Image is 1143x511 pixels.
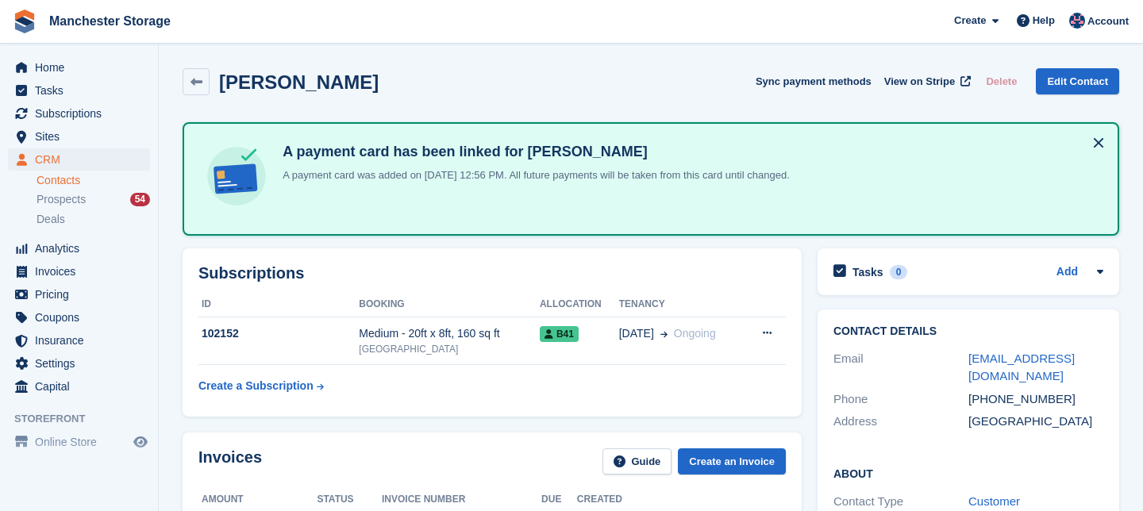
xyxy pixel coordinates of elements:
[968,352,1075,383] a: [EMAIL_ADDRESS][DOMAIN_NAME]
[954,13,986,29] span: Create
[359,342,540,356] div: [GEOGRAPHIC_DATA]
[1036,68,1119,94] a: Edit Contact
[359,325,540,342] div: Medium - 20ft x 8ft, 160 sq ft
[8,329,150,352] a: menu
[8,237,150,259] a: menu
[35,102,130,125] span: Subscriptions
[198,264,786,282] h2: Subscriptions
[979,68,1023,94] button: Delete
[890,265,908,279] div: 0
[8,102,150,125] a: menu
[678,448,786,474] a: Create an Invoice
[35,237,130,259] span: Analytics
[756,68,872,94] button: Sync payment methods
[198,292,359,317] th: ID
[203,143,270,209] img: card-linked-ebf98d0992dc2aeb22e95c0e3c79077019eb2392cfd83c6a337811c24bc77127.svg
[833,465,1103,481] h2: About
[540,292,619,317] th: Allocation
[1033,13,1055,29] span: Help
[8,306,150,328] a: menu
[130,193,150,206] div: 54
[968,413,1103,431] div: [GEOGRAPHIC_DATA]
[968,494,1020,508] a: Customer
[8,56,150,79] a: menu
[884,74,955,90] span: View on Stripe
[35,56,130,79] span: Home
[968,390,1103,409] div: [PHONE_NUMBER]
[8,79,150,102] a: menu
[35,431,130,453] span: Online Store
[35,260,130,282] span: Invoices
[37,212,65,227] span: Deals
[833,390,968,409] div: Phone
[8,260,150,282] a: menu
[37,191,150,208] a: Prospects 54
[602,448,672,474] a: Guide
[852,265,883,279] h2: Tasks
[8,375,150,398] a: menu
[833,413,968,431] div: Address
[878,68,974,94] a: View on Stripe
[8,125,150,148] a: menu
[35,283,130,305] span: Pricing
[198,378,314,394] div: Create a Subscription
[359,292,540,317] th: Booking
[219,71,379,93] h2: [PERSON_NAME]
[35,329,130,352] span: Insurance
[833,325,1103,338] h2: Contact Details
[35,148,130,171] span: CRM
[35,306,130,328] span: Coupons
[198,371,324,401] a: Create a Subscription
[276,167,790,183] p: A payment card was added on [DATE] 12:56 PM. All future payments will be taken from this card unt...
[198,448,262,474] h2: Invoices
[833,493,968,511] div: Contact Type
[619,325,654,342] span: [DATE]
[1056,263,1078,282] a: Add
[37,211,150,228] a: Deals
[8,148,150,171] a: menu
[35,352,130,375] span: Settings
[674,327,716,340] span: Ongoing
[8,283,150,305] a: menu
[198,325,359,342] div: 102152
[8,352,150,375] a: menu
[619,292,744,317] th: Tenancy
[35,375,130,398] span: Capital
[131,432,150,451] a: Preview store
[13,10,37,33] img: stora-icon-8386f47178a22dfd0bd8f6a31ec36ba5ce8667c1dd55bd0f319d3a0aa187defe.svg
[35,79,130,102] span: Tasks
[540,326,579,342] span: B41
[1087,13,1129,29] span: Account
[833,350,968,386] div: Email
[14,411,158,427] span: Storefront
[37,173,150,188] a: Contacts
[276,143,790,161] h4: A payment card has been linked for [PERSON_NAME]
[35,125,130,148] span: Sites
[37,192,86,207] span: Prospects
[43,8,177,34] a: Manchester Storage
[8,431,150,453] a: menu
